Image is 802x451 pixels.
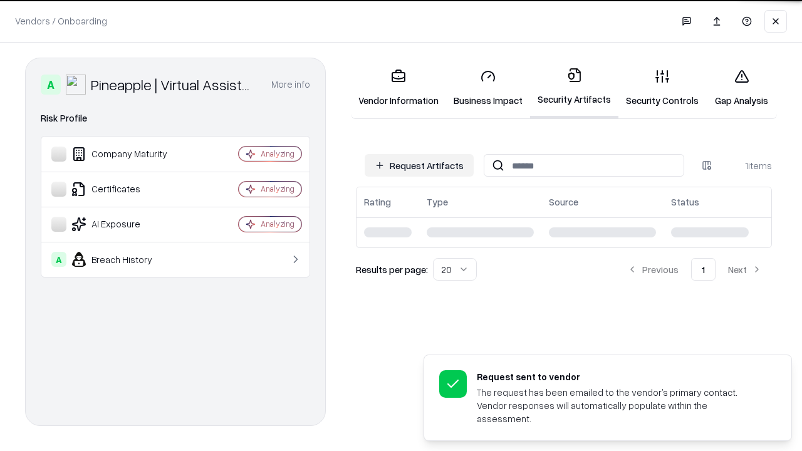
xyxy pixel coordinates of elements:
img: Pineapple | Virtual Assistant Agency [66,75,86,95]
a: Gap Analysis [706,59,777,117]
a: Security Artifacts [530,58,618,118]
div: Analyzing [261,184,294,194]
div: Analyzing [261,219,294,229]
div: The request has been emailed to the vendor’s primary contact. Vendor responses will automatically... [477,386,761,425]
div: Type [427,195,448,209]
div: Company Maturity [51,147,201,162]
div: 1 items [722,159,772,172]
a: Security Controls [618,59,706,117]
div: A [51,252,66,267]
div: Breach History [51,252,201,267]
div: AI Exposure [51,217,201,232]
div: Request sent to vendor [477,370,761,383]
a: Vendor Information [351,59,446,117]
button: Request Artifacts [365,154,474,177]
div: Analyzing [261,148,294,159]
div: Risk Profile [41,111,310,126]
div: Rating [364,195,391,209]
div: Certificates [51,182,201,197]
div: Source [549,195,578,209]
div: Status [671,195,699,209]
button: More info [271,73,310,96]
a: Business Impact [446,59,530,117]
div: Pineapple | Virtual Assistant Agency [91,75,256,95]
p: Vendors / Onboarding [15,14,107,28]
button: 1 [691,258,716,281]
nav: pagination [617,258,772,281]
div: A [41,75,61,95]
p: Results per page: [356,263,428,276]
